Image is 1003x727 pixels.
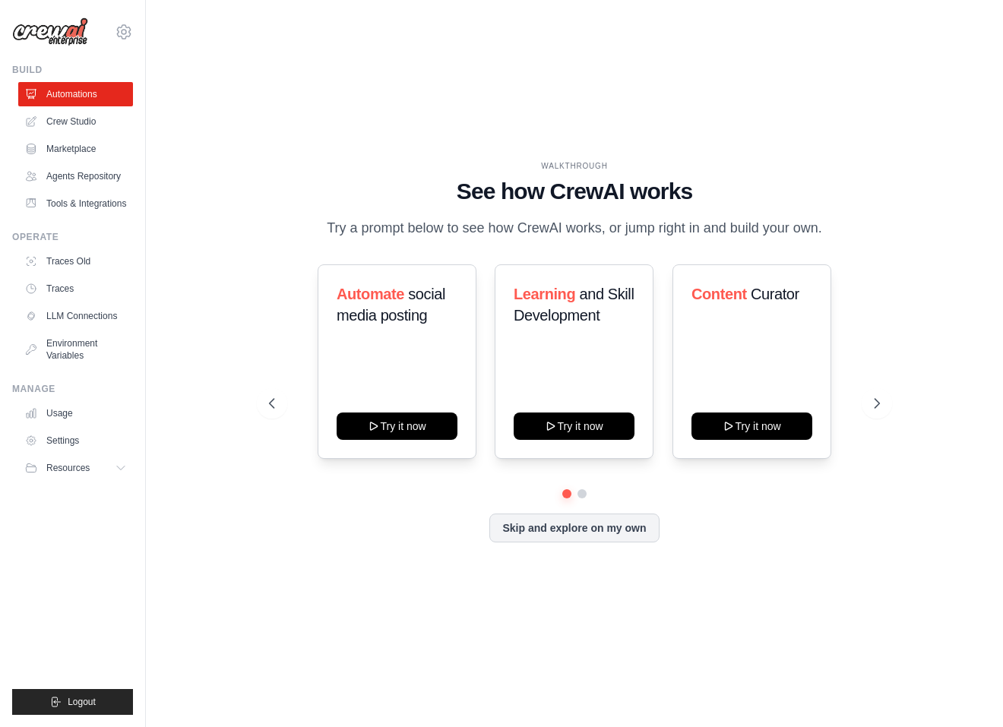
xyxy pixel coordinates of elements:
span: Resources [46,462,90,474]
span: Content [691,286,747,302]
a: Crew Studio [18,109,133,134]
div: Operate [12,231,133,243]
button: Try it now [337,412,457,440]
span: Automate [337,286,404,302]
h1: See how CrewAI works [269,178,879,205]
a: LLM Connections [18,304,133,328]
a: Environment Variables [18,331,133,368]
a: Traces Old [18,249,133,273]
span: Curator [750,286,799,302]
a: Marketplace [18,137,133,161]
span: Learning [514,286,575,302]
a: Automations [18,82,133,106]
button: Skip and explore on my own [489,514,659,542]
span: Logout [68,696,96,708]
div: WALKTHROUGH [269,160,879,172]
a: Agents Repository [18,164,133,188]
button: Try it now [514,412,634,440]
button: Logout [12,689,133,715]
a: Traces [18,277,133,301]
button: Resources [18,456,133,480]
p: Try a prompt below to see how CrewAI works, or jump right in and build your own. [319,217,830,239]
a: Usage [18,401,133,425]
a: Settings [18,428,133,453]
button: Try it now [691,412,812,440]
span: social media posting [337,286,445,324]
div: Manage [12,383,133,395]
div: Build [12,64,133,76]
a: Tools & Integrations [18,191,133,216]
img: Logo [12,17,88,46]
span: and Skill Development [514,286,634,324]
